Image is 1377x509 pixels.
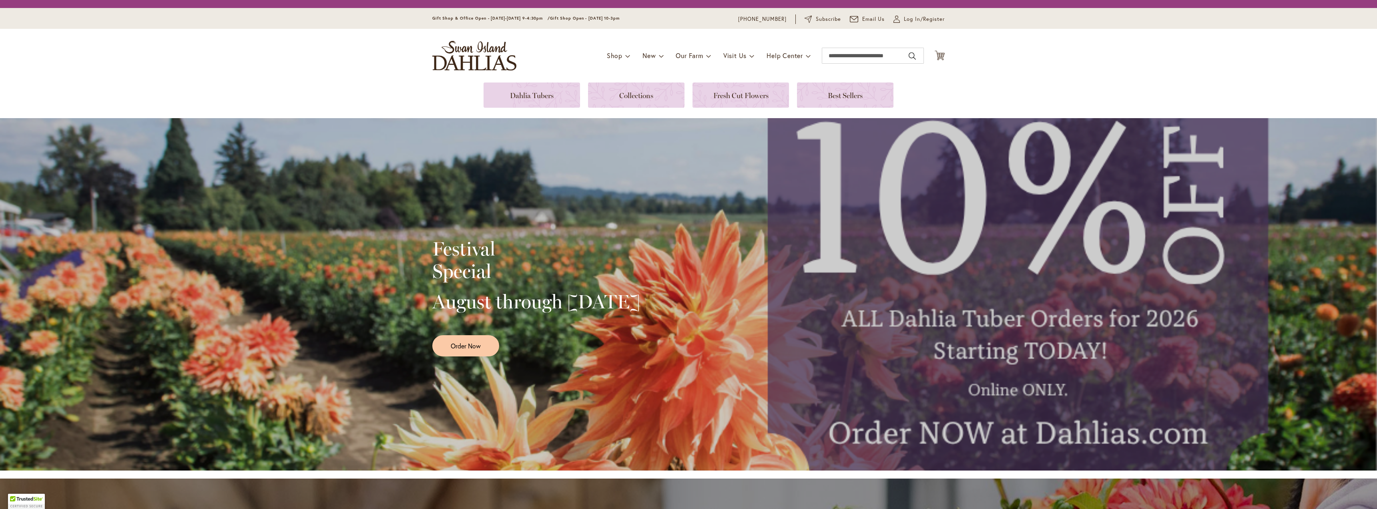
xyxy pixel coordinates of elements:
[909,50,916,62] button: Search
[850,15,885,23] a: Email Us
[893,15,945,23] a: Log In/Register
[432,237,640,282] h2: Festival Special
[816,15,841,23] span: Subscribe
[432,16,550,21] span: Gift Shop & Office Open - [DATE]-[DATE] 9-4:30pm /
[723,51,747,60] span: Visit Us
[904,15,945,23] span: Log In/Register
[432,41,516,70] a: store logo
[805,15,841,23] a: Subscribe
[432,290,640,313] h2: August through [DATE]
[676,51,703,60] span: Our Farm
[642,51,656,60] span: New
[862,15,885,23] span: Email Us
[451,341,481,350] span: Order Now
[767,51,803,60] span: Help Center
[607,51,622,60] span: Shop
[738,15,787,23] a: [PHONE_NUMBER]
[8,494,45,509] div: TrustedSite Certified
[550,16,620,21] span: Gift Shop Open - [DATE] 10-3pm
[432,335,499,356] a: Order Now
